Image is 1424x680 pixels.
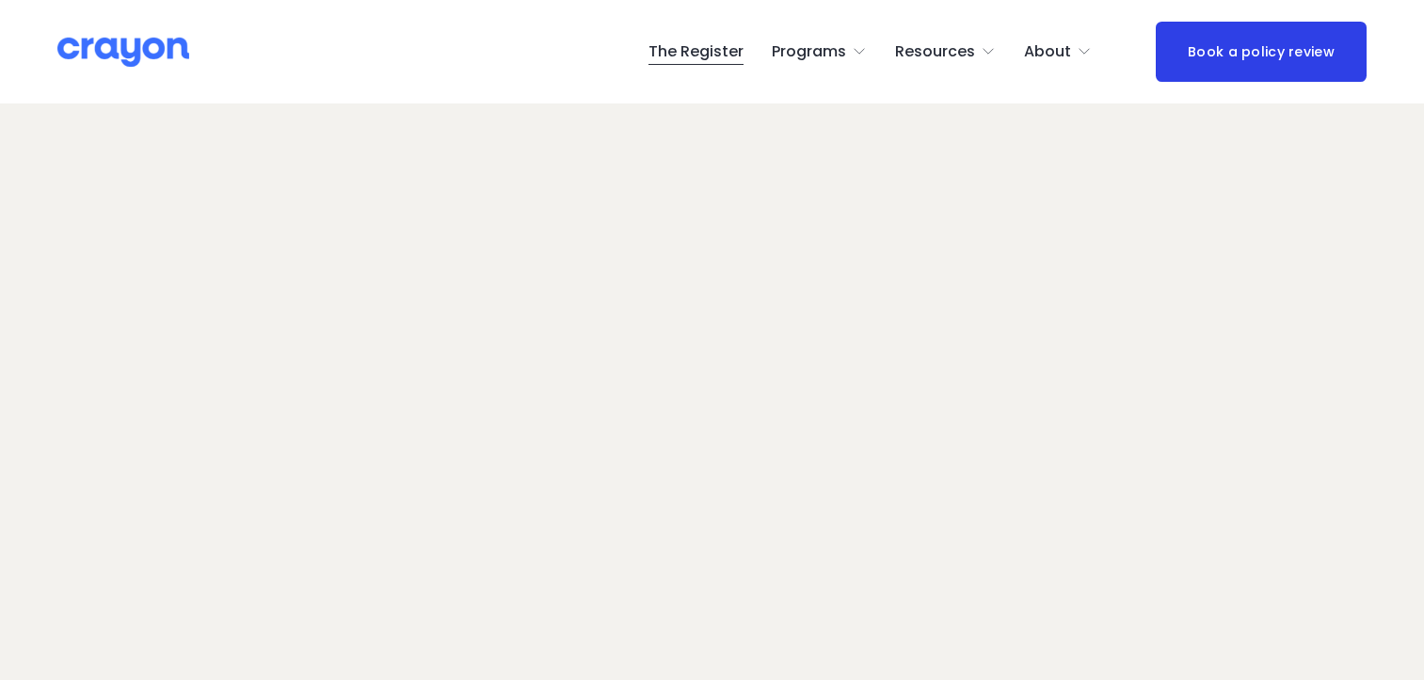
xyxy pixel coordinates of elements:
[895,39,975,66] span: Resources
[1024,37,1092,67] a: folder dropdown
[772,37,867,67] a: folder dropdown
[648,37,744,67] a: The Register
[1156,22,1368,83] a: Book a policy review
[772,39,846,66] span: Programs
[57,36,189,69] img: Crayon
[1024,39,1071,66] span: About
[895,37,996,67] a: folder dropdown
